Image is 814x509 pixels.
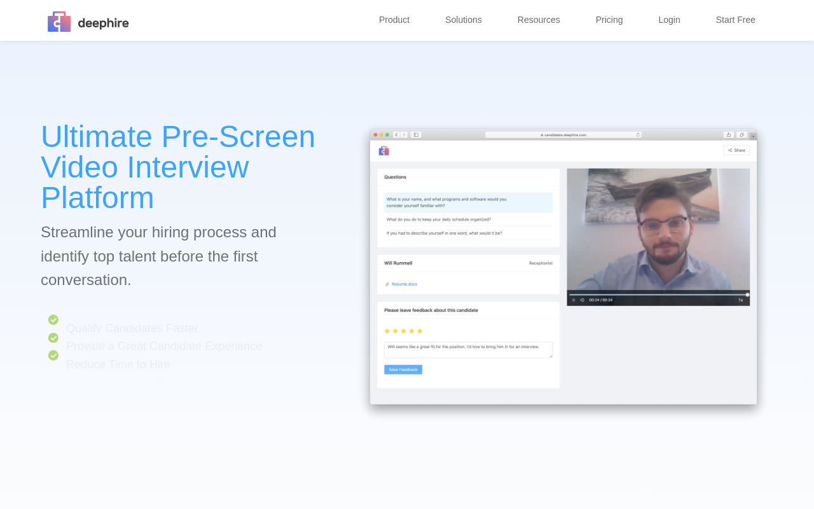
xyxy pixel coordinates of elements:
[41,310,66,365] img: img
[354,118,773,426] img: img
[41,121,327,213] p: Ultimate Pre-Screen Video Interview Platform
[41,223,277,288] font: Streamline your hiring process and identify top talent before the first conversation.
[66,340,262,352] span: Provide a Great Candidate Experience
[41,319,327,337] p: Qualify Candidates Faster
[66,358,170,370] span: Reduce Time to Hire
[39,2,135,41] img: img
